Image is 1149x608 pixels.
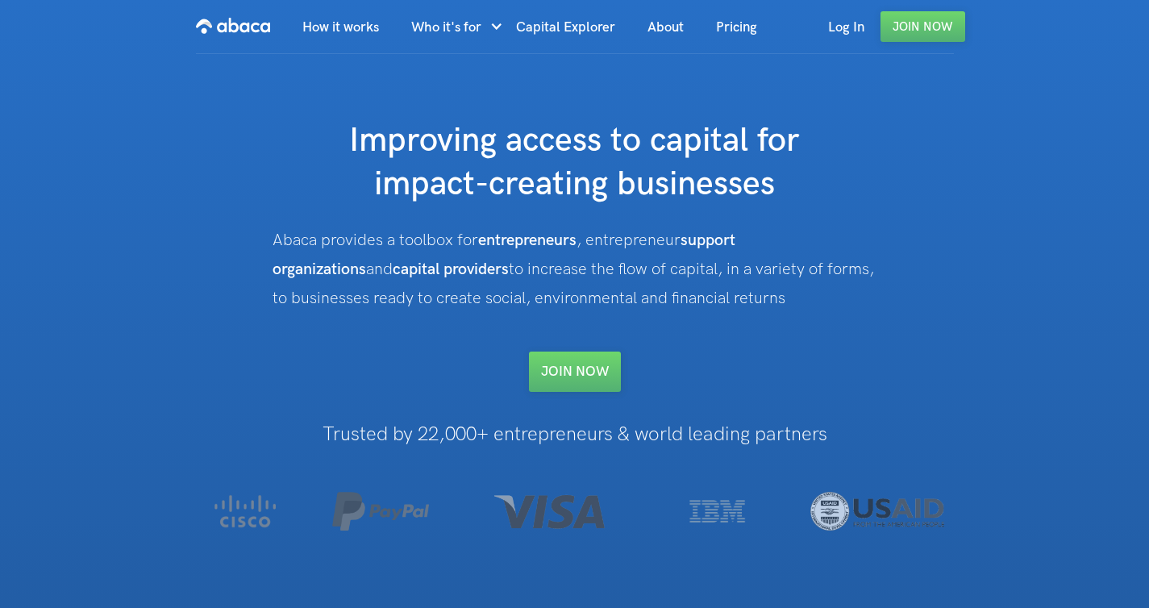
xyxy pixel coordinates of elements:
img: Abaca logo [196,13,270,39]
strong: entrepreneurs [478,231,577,250]
a: Join Now [880,11,965,42]
h1: Trusted by 22,000+ entrepreneurs & world leading partners [173,424,977,445]
div: Abaca provides a toolbox for , entrepreneur and to increase the flow of capital, in a variety of ... [273,226,877,313]
strong: capital providers [393,260,509,279]
a: Join NOW [529,352,621,392]
h1: Improving access to capital for impact-creating businesses [252,119,897,206]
